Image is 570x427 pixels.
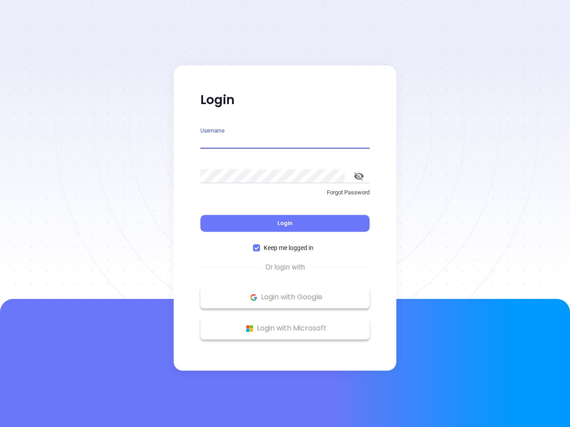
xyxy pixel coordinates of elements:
[200,188,370,204] a: Forgot Password
[277,219,293,227] span: Login
[205,290,365,304] p: Login with Google
[244,323,255,334] img: Microsoft Logo
[260,243,317,253] span: Keep me logged in
[261,262,309,273] span: Or login with
[200,286,370,308] button: Google Logo Login with Google
[200,317,370,339] button: Microsoft Logo Login with Microsoft
[200,128,224,133] label: Username
[205,322,365,335] p: Login with Microsoft
[248,292,259,303] img: Google Logo
[200,188,370,197] p: Forgot Password
[348,165,370,187] button: toggle password visibility
[200,215,370,232] button: Login
[200,92,370,108] p: Login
